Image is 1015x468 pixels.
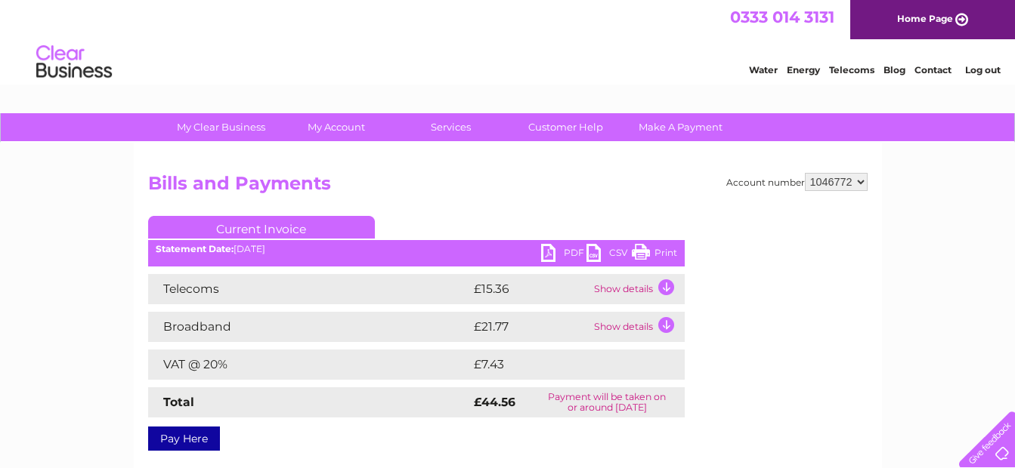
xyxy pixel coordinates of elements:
a: Print [632,244,677,266]
div: Account number [726,173,868,191]
a: Energy [787,64,820,75]
a: Customer Help [503,113,628,141]
a: My Clear Business [159,113,283,141]
a: 0333 014 3131 [730,8,834,26]
a: Water [749,64,778,75]
td: £15.36 [470,274,590,304]
img: logo.png [36,39,113,85]
a: PDF [541,244,586,266]
td: Payment will be taken on or around [DATE] [530,387,684,417]
a: Pay Here [148,426,220,451]
div: [DATE] [148,244,685,254]
a: Log out [965,64,1001,75]
a: My Account [274,113,398,141]
a: Telecoms [829,64,874,75]
div: Clear Business is a trading name of Verastar Limited (registered in [GEOGRAPHIC_DATA] No. 3667643... [151,8,865,73]
a: Contact [914,64,952,75]
td: Telecoms [148,274,470,304]
td: £7.43 [470,349,649,380]
h2: Bills and Payments [148,173,868,202]
td: Broadband [148,312,470,342]
b: Statement Date: [156,243,234,254]
a: Current Invoice [148,216,375,239]
td: £21.77 [470,312,590,342]
a: Blog [883,64,905,75]
strong: £44.56 [474,395,515,409]
strong: Total [163,395,194,409]
a: CSV [586,244,632,266]
a: Services [388,113,513,141]
td: Show details [590,274,685,304]
td: Show details [590,312,685,342]
a: Make A Payment [618,113,743,141]
td: VAT @ 20% [148,349,470,380]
